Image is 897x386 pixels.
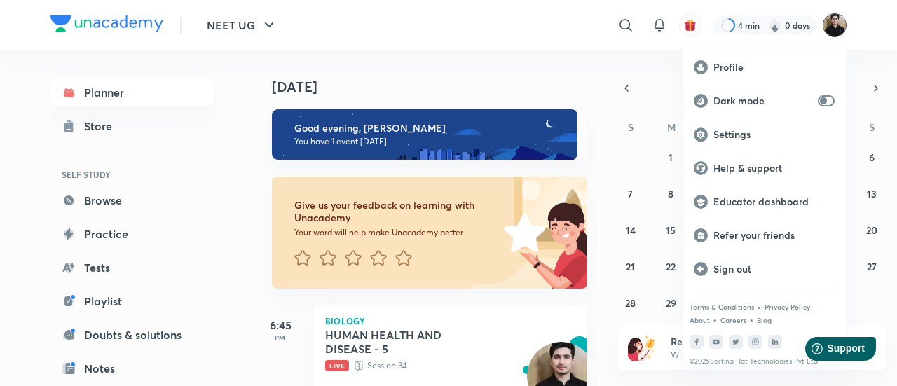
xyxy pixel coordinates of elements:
a: Settings [683,118,846,151]
p: Dark mode [713,95,812,107]
p: © 2025 Sorting Hat Technologies Pvt Ltd [690,357,839,366]
a: Refer your friends [683,219,846,252]
div: • [713,313,718,326]
a: Educator dashboard [683,185,846,219]
a: Terms & Conditions [690,303,754,311]
a: Blog [757,316,772,324]
p: Sign out [713,263,835,275]
div: • [757,301,762,313]
a: Careers [720,316,746,324]
a: Help & support [683,151,846,185]
p: Settings [713,128,835,141]
a: About [690,316,710,324]
a: Privacy Policy [765,303,810,311]
p: Profile [713,61,835,74]
div: • [749,313,754,326]
p: Educator dashboard [713,195,835,208]
iframe: Help widget launcher [772,331,882,371]
p: Refer your friends [713,229,835,242]
p: Help & support [713,162,835,174]
a: Profile [683,50,846,84]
